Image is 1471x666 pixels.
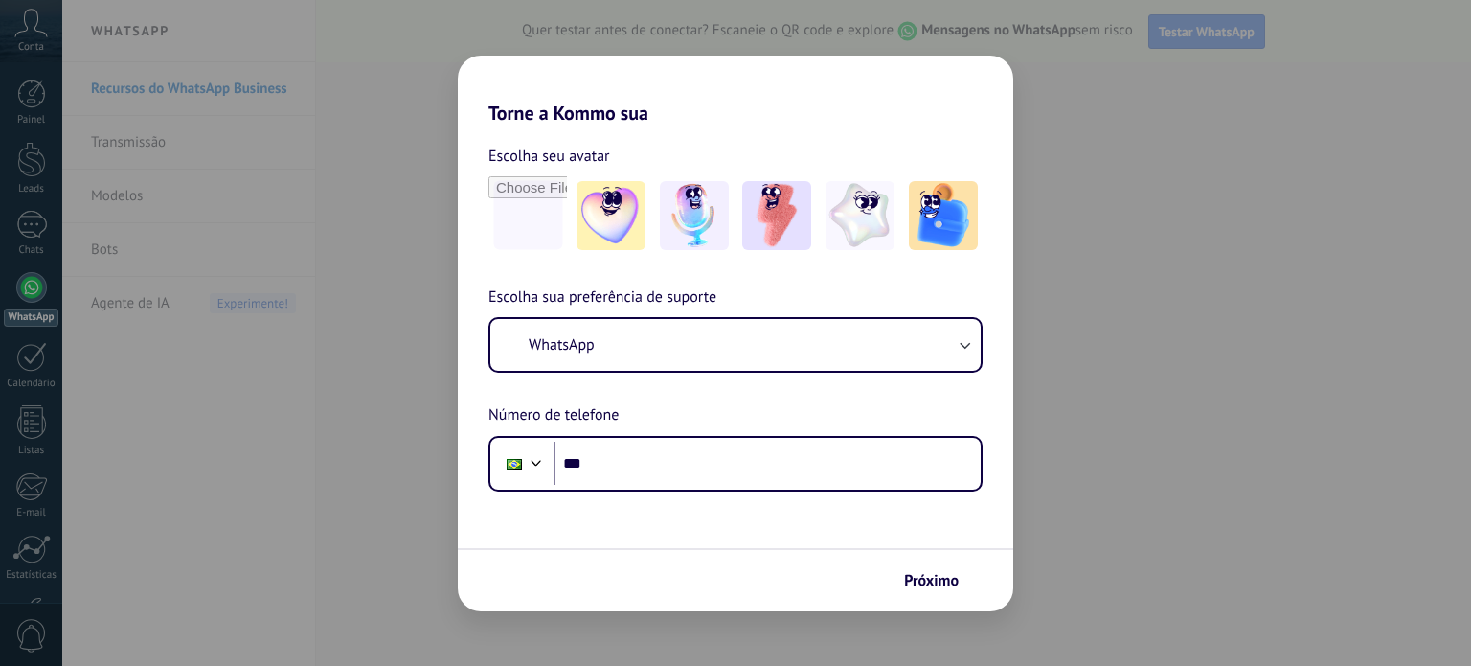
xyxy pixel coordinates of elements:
button: WhatsApp [490,319,981,371]
img: -2.jpeg [660,181,729,250]
span: Escolha seu avatar [488,144,610,169]
div: Brazil: + 55 [496,444,532,484]
button: Próximo [895,564,984,597]
img: -4.jpeg [826,181,894,250]
span: Escolha sua preferência de suporte [488,286,716,310]
span: WhatsApp [529,335,595,355]
img: -3.jpeg [742,181,811,250]
img: -1.jpeg [577,181,645,250]
img: -5.jpeg [909,181,978,250]
span: Próximo [904,574,959,587]
h2: Torne a Kommo sua [458,56,1013,125]
span: Número de telefone [488,403,619,428]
